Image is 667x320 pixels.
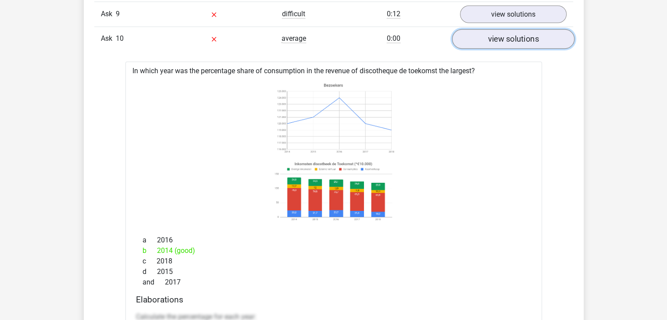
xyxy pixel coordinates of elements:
[143,235,146,244] font: a
[116,10,120,18] font: 9
[132,66,475,75] font: In which year was the percentage share of consumption in the revenue of discotheque de toekomst t...
[491,10,535,18] font: view solutions
[387,10,400,18] font: 0:12
[157,235,173,244] font: 2016
[143,246,146,254] font: b
[143,277,154,286] font: and
[452,29,574,49] a: view solutions
[282,34,306,43] font: average
[157,267,173,275] font: 2015
[460,5,567,22] a: view solutions
[387,34,400,43] font: 0:00
[143,267,146,275] font: d
[157,256,172,265] font: 2018
[101,10,112,18] font: Ask
[101,34,112,43] font: Ask
[165,277,181,286] font: 2017
[157,246,195,254] font: 2014 (good)
[143,256,146,265] font: c
[488,34,539,43] font: view solutions
[282,10,305,18] font: difficult
[136,294,183,304] font: Elaborations
[116,34,124,43] font: 10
